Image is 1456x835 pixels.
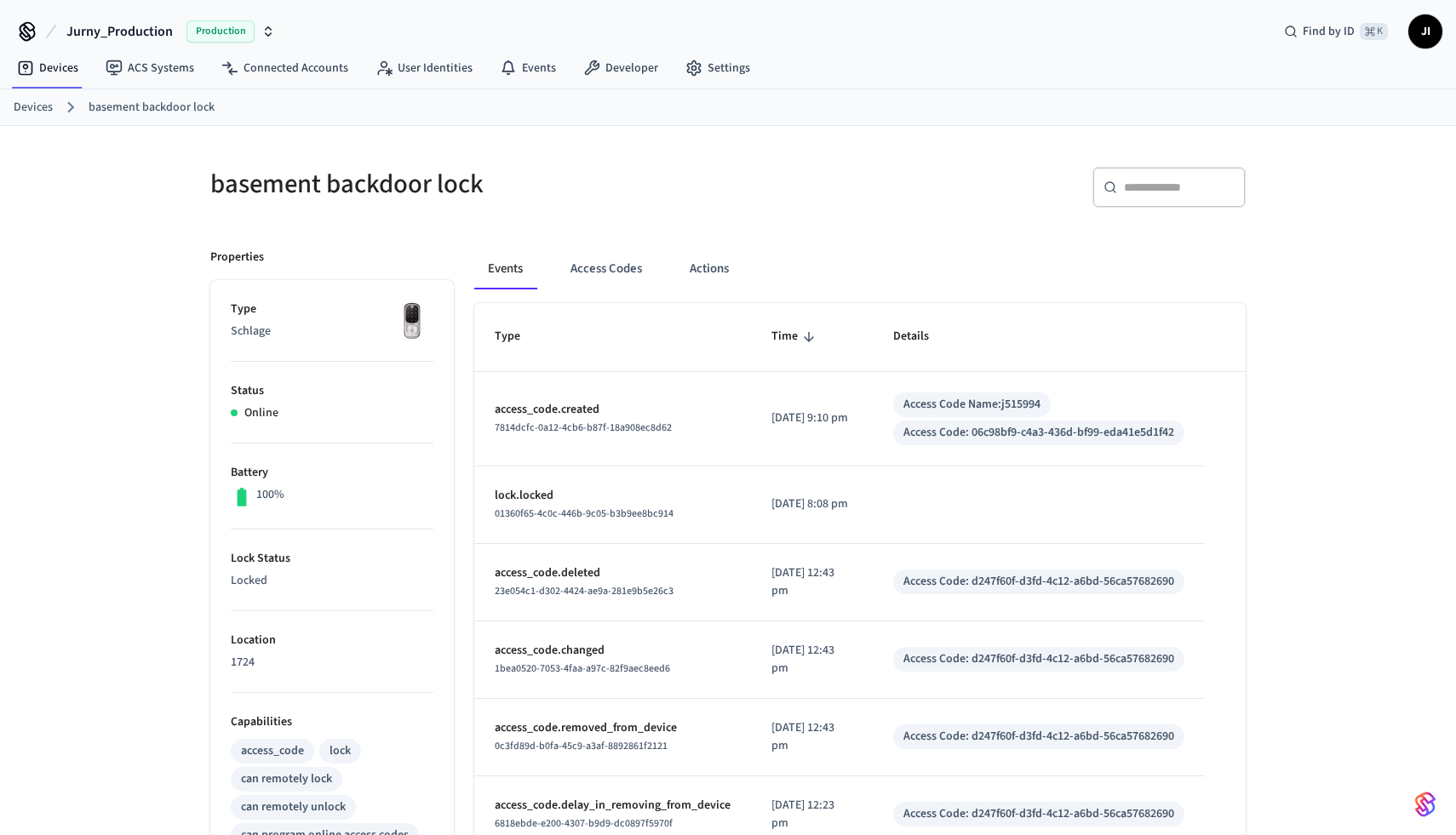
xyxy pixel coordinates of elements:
div: access_code [241,742,304,760]
span: 1bea0520-7053-4faa-a97c-82f9aec8eed6 [495,661,670,676]
a: Devices [14,99,53,117]
div: Access Code Name: j515994 [903,396,1040,414]
button: Access Codes [557,249,656,289]
button: JI [1408,14,1442,49]
span: Time [771,323,820,350]
span: 0c3fd89d-b0fa-45c9-a3af-8892861f2121 [495,739,668,753]
p: [DATE] 12:23 pm [771,797,852,832]
p: [DATE] 12:43 pm [771,642,852,678]
p: Status [231,382,433,400]
p: access_code.deleted [495,564,731,582]
p: Schlage [231,323,433,340]
img: Yale Assure Touchscreen Wifi Smart Lock, Satin Nickel, Front [391,300,433,343]
p: 1724 [231,654,433,672]
div: Find by ID⌘ K [1270,16,1402,47]
p: Capabilities [231,713,433,731]
button: Events [474,249,536,289]
div: can remotely lock [241,770,332,788]
p: [DATE] 12:43 pm [771,564,852,600]
a: Settings [672,53,764,83]
p: Type [231,300,433,318]
a: User Identities [362,53,486,83]
p: Location [231,632,433,649]
p: Battery [231,464,433,482]
span: 6818ebde-e200-4307-b9d9-dc0897f5970f [495,816,673,831]
span: Type [495,323,542,350]
div: Access Code: d247f60f-d3fd-4c12-a6bd-56ca57682690 [903,728,1174,746]
p: access_code.removed_from_device [495,719,731,737]
div: Access Code: d247f60f-d3fd-4c12-a6bd-56ca57682690 [903,805,1174,823]
span: Details [893,323,951,350]
span: 23e054c1-d302-4424-ae9a-281e9b5e26c3 [495,584,674,598]
span: ⌘ K [1360,23,1388,40]
div: can remotely unlock [241,798,346,816]
p: 100% [256,486,284,504]
div: ant example [474,249,1246,289]
span: 01360f65-4c0c-446b-9c05-b3b9ee8bc914 [495,506,674,521]
span: JI [1410,16,1441,47]
button: Actions [676,249,742,289]
a: Devices [3,53,92,83]
p: Locked [231,572,433,590]
span: Find by ID [1303,23,1355,40]
a: Developer [570,53,672,83]
p: Properties [210,249,264,266]
img: SeamLogoGradient.69752ec5.svg [1415,791,1436,818]
p: [DATE] 12:43 pm [771,719,852,755]
h5: basement backdoor lock [210,167,718,202]
p: lock.locked [495,487,731,505]
p: Lock Status [231,550,433,568]
div: Access Code: d247f60f-d3fd-4c12-a6bd-56ca57682690 [903,650,1174,668]
a: ACS Systems [92,53,208,83]
p: Online [244,404,278,422]
p: [DATE] 8:08 pm [771,495,852,513]
span: Jurny_Production [66,21,173,42]
a: Connected Accounts [208,53,362,83]
div: lock [330,742,351,760]
p: access_code.changed [495,642,731,660]
a: basement backdoor lock [89,99,215,117]
span: Production [186,20,255,43]
div: Access Code: d247f60f-d3fd-4c12-a6bd-56ca57682690 [903,573,1174,591]
span: 7814dcfc-0a12-4cb6-b87f-18a908ec8d62 [495,420,672,435]
p: [DATE] 9:10 pm [771,409,852,427]
p: access_code.delay_in_removing_from_device [495,797,731,815]
div: Access Code: 06c98bf9-c4a3-436d-bf99-eda41e5d1f42 [903,424,1174,442]
p: access_code.created [495,401,731,419]
a: Events [486,53,570,83]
